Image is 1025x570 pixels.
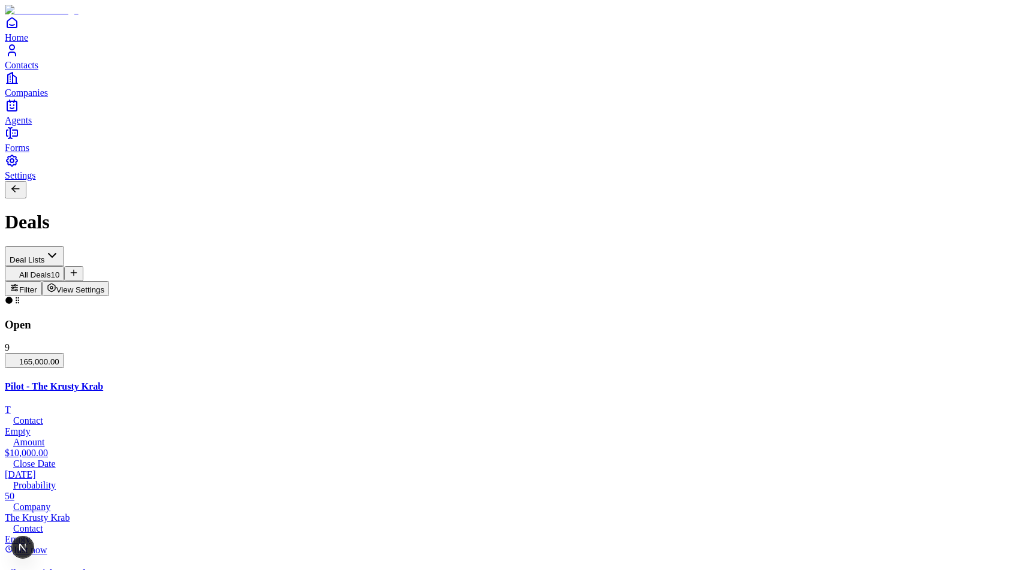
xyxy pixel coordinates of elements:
span: Company [13,502,50,512]
h1: Deals [5,211,1020,233]
a: Forms [5,126,1020,153]
div: The Krusty Krab [5,502,1020,523]
span: 9 [5,342,10,352]
span: Home [5,32,28,43]
span: Forms [5,143,29,153]
span: 165,000.00 [10,357,59,366]
span: Probability [13,480,56,490]
span: Filter [19,285,37,294]
span: Empty [5,426,31,436]
span: All Deals [19,270,51,279]
h4: Pilot - The Krusty Krab [5,381,1020,392]
button: Filter [5,281,42,296]
div: $10,000.00 [5,437,1020,459]
span: Empty [5,534,31,544]
a: Companies [5,71,1020,98]
span: Contacts [5,60,38,70]
div: 50 [5,480,1020,502]
div: [DATE] [5,459,1020,480]
span: Close Date [13,459,56,469]
a: Settings [5,153,1020,180]
button: View Settings [42,281,110,296]
span: Companies [5,88,48,98]
span: Settings [5,170,36,180]
div: Just now [5,545,1020,556]
span: Agents [5,115,32,125]
div: Open9165,000.00 [5,296,1020,368]
span: Contact [13,415,43,426]
span: Contact [13,523,43,533]
img: Item Brain Logo [5,5,79,16]
a: Contacts [5,43,1020,70]
a: Pilot - The Krusty KrabTContactEmptyAmount$10,000.00Close Date[DATE]Probability50CompanyThe Krust... [5,381,1020,556]
button: All Deals10 [5,266,64,281]
span: Amount [13,437,44,447]
h3: Open [5,318,1020,331]
span: 10 [51,270,60,279]
a: Agents [5,98,1020,125]
a: Home [5,16,1020,43]
span: View Settings [56,285,105,294]
div: T [5,405,1020,415]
